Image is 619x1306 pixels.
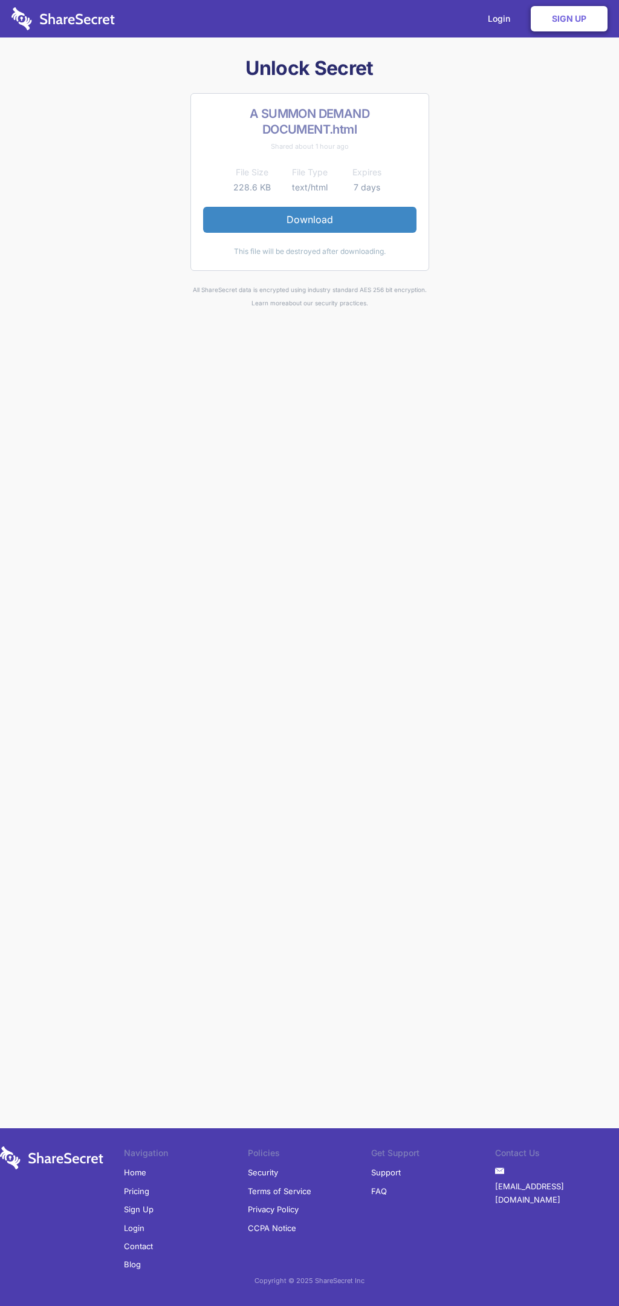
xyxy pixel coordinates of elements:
[248,1219,296,1237] a: CCPA Notice
[251,299,285,307] a: Learn more
[203,207,416,232] a: Download
[124,1182,149,1200] a: Pricing
[281,180,339,195] td: text/html
[371,1182,387,1200] a: FAQ
[339,165,396,180] th: Expires
[371,1163,401,1181] a: Support
[248,1146,372,1163] li: Policies
[124,1200,154,1218] a: Sign Up
[124,1237,153,1255] a: Contact
[124,1219,144,1237] a: Login
[248,1200,299,1218] a: Privacy Policy
[495,1177,619,1209] a: [EMAIL_ADDRESS][DOMAIN_NAME]
[339,180,396,195] td: 7 days
[531,6,608,31] a: Sign Up
[124,1163,146,1181] a: Home
[224,165,281,180] th: File Size
[11,7,115,30] img: logo-wordmark-white-trans-d4663122ce5f474addd5e946df7df03e33cb6a1c49d2221995e7729f52c070b2.svg
[281,165,339,180] th: File Type
[248,1163,278,1181] a: Security
[124,1146,248,1163] li: Navigation
[203,106,416,137] h2: A SUMMON DEMAND DOCUMENT.html
[203,140,416,153] div: Shared about 1 hour ago
[224,180,281,195] td: 228.6 KB
[371,1146,495,1163] li: Get Support
[495,1146,619,1163] li: Contact Us
[124,1255,141,1273] a: Blog
[203,245,416,258] div: This file will be destroyed after downloading.
[248,1182,311,1200] a: Terms of Service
